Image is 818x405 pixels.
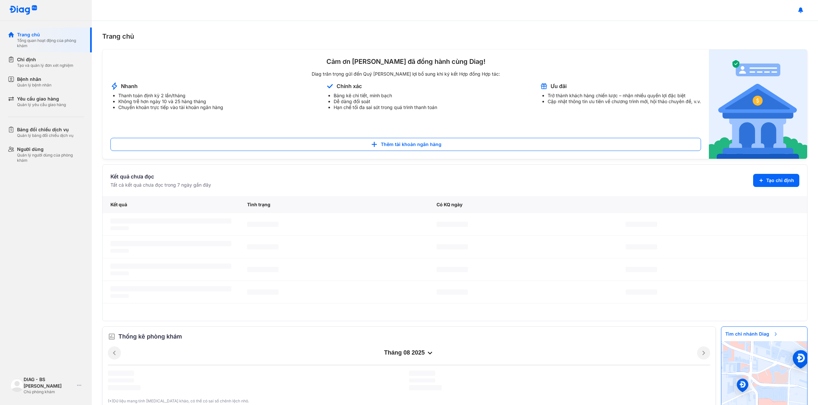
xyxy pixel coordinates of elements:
span: ‌ [437,289,468,295]
span: ‌ [409,385,442,390]
div: Kết quả chưa đọc [110,173,211,180]
span: ‌ [110,264,231,269]
div: Quản lý người dùng của phòng khám [17,153,84,163]
span: ‌ [110,294,129,298]
button: Tạo chỉ định [753,174,799,187]
span: ‌ [108,385,141,390]
span: ‌ [108,378,134,382]
span: ‌ [437,244,468,249]
span: ‌ [409,378,435,382]
img: order.5a6da16c.svg [108,333,116,341]
img: account-announcement [110,82,118,90]
div: Bảng đối chiếu dịch vụ [17,126,73,133]
span: ‌ [247,244,279,249]
div: Trang chủ [17,31,84,38]
div: Quản lý yêu cầu giao hàng [17,102,66,107]
span: ‌ [110,218,231,224]
div: Yêu cầu giao hàng [17,96,66,102]
li: Chuyển khoản trực tiếp vào tài khoản ngân hàng [118,104,223,110]
button: Thêm tài khoản ngân hàng [110,138,701,151]
li: Trở thành khách hàng chiến lược – nhận nhiều quyền lợi đặc biệt [548,93,701,99]
div: (*)Dữ liệu mang tính [MEDICAL_DATA] khảo, có thể có sai số chênh lệch nhỏ. [108,398,710,404]
div: Chỉ định [17,56,73,63]
div: Tình trạng [239,196,429,213]
div: Tổng quan hoạt động của phòng khám [17,38,84,48]
div: Chính xác [337,83,362,90]
img: account-announcement [709,49,807,159]
span: ‌ [437,222,468,227]
span: ‌ [437,267,468,272]
img: logo [10,379,24,392]
div: Trang chủ [102,31,808,41]
div: Ưu đãi [551,83,567,90]
div: Cảm ơn [PERSON_NAME] đã đồng hành cùng Diag! [110,57,701,66]
div: Kết quả [103,196,239,213]
div: Quản lý bệnh nhân [17,83,51,88]
span: ‌ [247,289,279,295]
div: Có KQ ngày [429,196,618,213]
img: account-announcement [540,82,548,90]
span: Thống kê phòng khám [118,332,182,341]
img: account-announcement [326,82,334,90]
li: Thanh toán định kỳ 2 lần/tháng [118,93,223,99]
span: Tìm chi nhánh Diag [721,327,782,341]
div: tháng 08 2025 [121,349,697,357]
span: Tạo chỉ định [766,177,794,184]
div: Quản lý bảng đối chiếu dịch vụ [17,133,73,138]
span: ‌ [110,226,129,230]
div: Tất cả kết quả chưa đọc trong 7 ngày gần đây [110,182,211,188]
span: ‌ [626,222,657,227]
div: Diag trân trọng gửi đến Quý [PERSON_NAME] lợi bổ sung khi ký kết Hợp đồng Hợp tác: [110,71,701,77]
span: ‌ [247,267,279,272]
span: ‌ [626,267,657,272]
span: ‌ [110,271,129,275]
span: ‌ [247,222,279,227]
div: Bệnh nhân [17,76,51,83]
li: Dễ dàng đối soát [334,99,437,104]
span: ‌ [626,289,657,295]
li: Hạn chế tối đa sai sót trong quá trình thanh toán [334,104,437,110]
span: ‌ [626,244,657,249]
div: Chủ phòng khám [24,389,74,395]
span: ‌ [409,371,435,376]
li: Cập nhật thông tin ưu tiên về chương trình mới, hội thảo chuyên đề, v.v. [548,99,701,104]
span: ‌ [110,241,231,246]
span: ‌ [110,249,129,253]
div: Người dùng [17,146,84,153]
div: DIAG - BS [PERSON_NAME] [24,376,74,389]
div: Tạo và quản lý đơn xét nghiệm [17,63,73,68]
div: Nhanh [121,83,138,90]
span: ‌ [108,371,134,376]
img: logo [9,5,37,15]
li: Bảng kê chi tiết, minh bạch [334,93,437,99]
span: ‌ [110,286,231,291]
li: Không trễ hơn ngày 10 và 25 hàng tháng [118,99,223,104]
